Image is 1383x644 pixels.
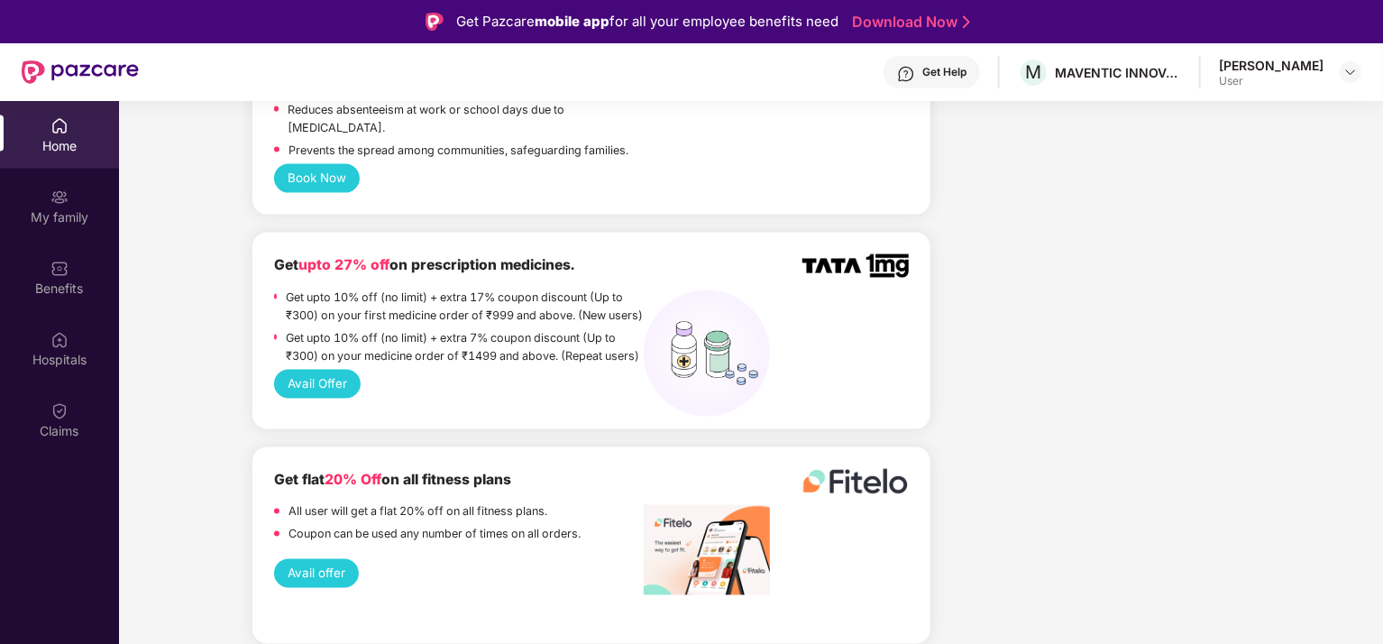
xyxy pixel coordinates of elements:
b: Get flat on all fitness plans [274,471,511,488]
div: [PERSON_NAME] [1219,57,1323,74]
strong: mobile app [535,13,609,30]
p: Get upto 10% off (no limit) + extra 17% coupon discount (Up to ₹300) on your first medicine order... [286,289,645,325]
img: svg+xml;base64,PHN2ZyBpZD0iRHJvcGRvd24tMzJ4MzIiIHhtbG5zPSJodHRwOi8vd3d3LnczLm9yZy8yMDAwL3N2ZyIgd2... [1343,65,1358,79]
p: Prevents the spread among communities, safeguarding families. [289,142,628,160]
button: Avail offer [274,559,360,588]
span: 20% Off [325,471,381,488]
div: User [1219,74,1323,88]
img: svg+xml;base64,PHN2ZyBpZD0iQmVuZWZpdHMiIHhtbG5zPSJodHRwOi8vd3d3LnczLm9yZy8yMDAwL3N2ZyIgd2lkdGg9Ij... [50,260,69,278]
div: Get Pazcare for all your employee benefits need [456,11,838,32]
img: fitelo%20logo.png [802,469,908,495]
img: svg+xml;base64,PHN2ZyBpZD0iSGVscC0zMngzMiIgeG1sbnM9Imh0dHA6Ly93d3cudzMub3JnLzIwMDAvc3ZnIiB3aWR0aD... [897,65,915,83]
span: upto 27% off [298,256,389,273]
img: svg+xml;base64,PHN2ZyB3aWR0aD0iMjAiIGhlaWdodD0iMjAiIHZpZXdCb3g9IjAgMCAyMCAyMCIgZmlsbD0ibm9uZSIgeG... [50,189,69,207]
img: New Pazcare Logo [22,60,139,84]
p: Get upto 10% off (no limit) + extra 7% coupon discount (Up to ₹300) on your medicine order of ₹14... [286,329,645,365]
img: Logo [426,13,444,31]
img: Stroke [963,13,970,32]
img: image%20fitelo.jpeg [644,505,770,595]
div: Get Help [922,65,966,79]
a: Download Now [852,13,965,32]
img: medicines%20(1).png [644,290,770,417]
b: Get on prescription medicines. [274,256,574,273]
div: MAVENTIC INNOVATIVE SOLUTIONS PRIVATE LIMITED [1055,64,1181,81]
img: svg+xml;base64,PHN2ZyBpZD0iSG9tZSIgeG1sbnM9Imh0dHA6Ly93d3cudzMub3JnLzIwMDAvc3ZnIiB3aWR0aD0iMjAiIG... [50,117,69,135]
p: Reduces absenteeism at work or school days due to [MEDICAL_DATA]. [288,101,644,137]
button: Avail Offer [274,370,362,399]
img: svg+xml;base64,PHN2ZyBpZD0iQ2xhaW0iIHhtbG5zPSJodHRwOi8vd3d3LnczLm9yZy8yMDAwL3N2ZyIgd2lkdGg9IjIwIi... [50,402,69,420]
img: svg+xml;base64,PHN2ZyBpZD0iSG9zcGl0YWxzIiB4bWxucz0iaHR0cDovL3d3dy53My5vcmcvMjAwMC9zdmciIHdpZHRoPS... [50,331,69,349]
p: All user will get a flat 20% off on all fitness plans. [289,503,547,521]
p: Coupon can be used any number of times on all orders. [289,526,581,544]
span: M [1026,61,1042,83]
img: TATA_1mg_Logo.png [802,254,908,279]
button: Book Now [274,164,361,193]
